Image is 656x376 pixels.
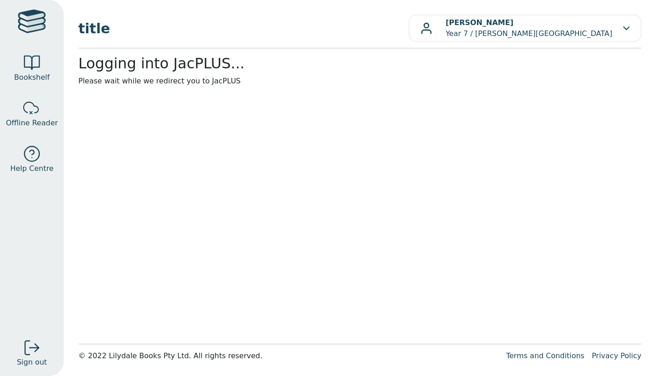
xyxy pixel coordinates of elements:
a: Terms and Conditions [506,351,584,360]
span: Offline Reader [6,118,58,129]
p: Please wait while we redirect you to JacPLUS [78,76,641,87]
button: [PERSON_NAME]Year 7 / [PERSON_NAME][GEOGRAPHIC_DATA] [409,15,641,42]
span: Bookshelf [14,72,50,83]
p: Year 7 / [PERSON_NAME][GEOGRAPHIC_DATA] [446,17,612,39]
span: Sign out [17,357,47,368]
b: [PERSON_NAME] [446,18,513,27]
span: title [78,18,409,39]
a: Privacy Policy [592,351,641,360]
span: Help Centre [10,163,53,174]
h2: Logging into JacPLUS... [78,55,641,72]
div: © 2022 Lilydale Books Pty Ltd. All rights reserved. [78,350,499,361]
